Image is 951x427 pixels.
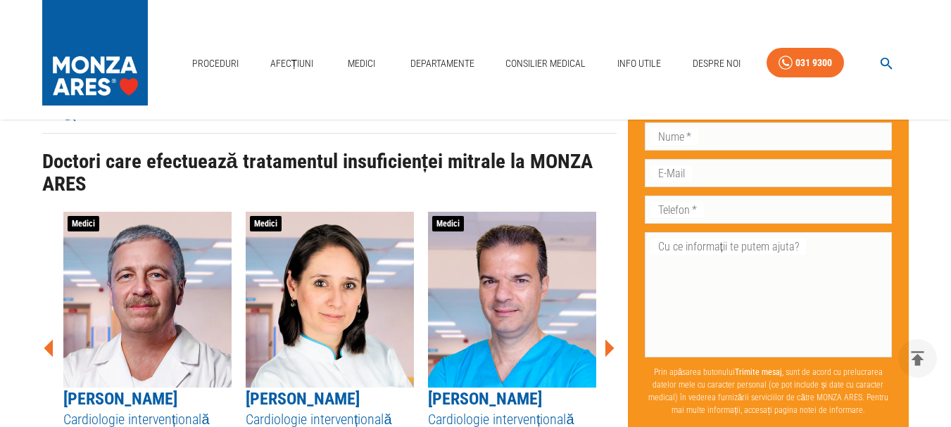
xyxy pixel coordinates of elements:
[246,212,414,388] img: Dr. Măriuca Nicotera
[735,367,782,377] b: Trimite mesaj
[645,360,893,422] p: Prin apăsarea butonului , sunt de acord cu prelucrarea datelor mele cu caracter personal (ce pot ...
[68,216,99,231] span: Medici
[687,49,746,78] a: Despre Noi
[405,49,480,78] a: Departamente
[42,151,617,195] h2: Doctori care efectuează tratamentul insuficienței mitrale la MONZA ARES
[63,389,177,409] a: [PERSON_NAME]
[767,48,844,78] a: 031 9300
[250,216,282,231] span: Medici
[795,54,832,72] div: 031 9300
[339,49,384,78] a: Medici
[246,389,360,409] a: [PERSON_NAME]
[500,49,591,78] a: Consilier Medical
[428,389,542,409] a: [PERSON_NAME]
[432,216,464,231] span: Medici
[898,339,937,378] button: delete
[265,49,320,78] a: Afecțiuni
[187,49,244,78] a: Proceduri
[63,212,232,388] img: Dr. Igor Nedelciuc
[612,49,667,78] a: Info Utile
